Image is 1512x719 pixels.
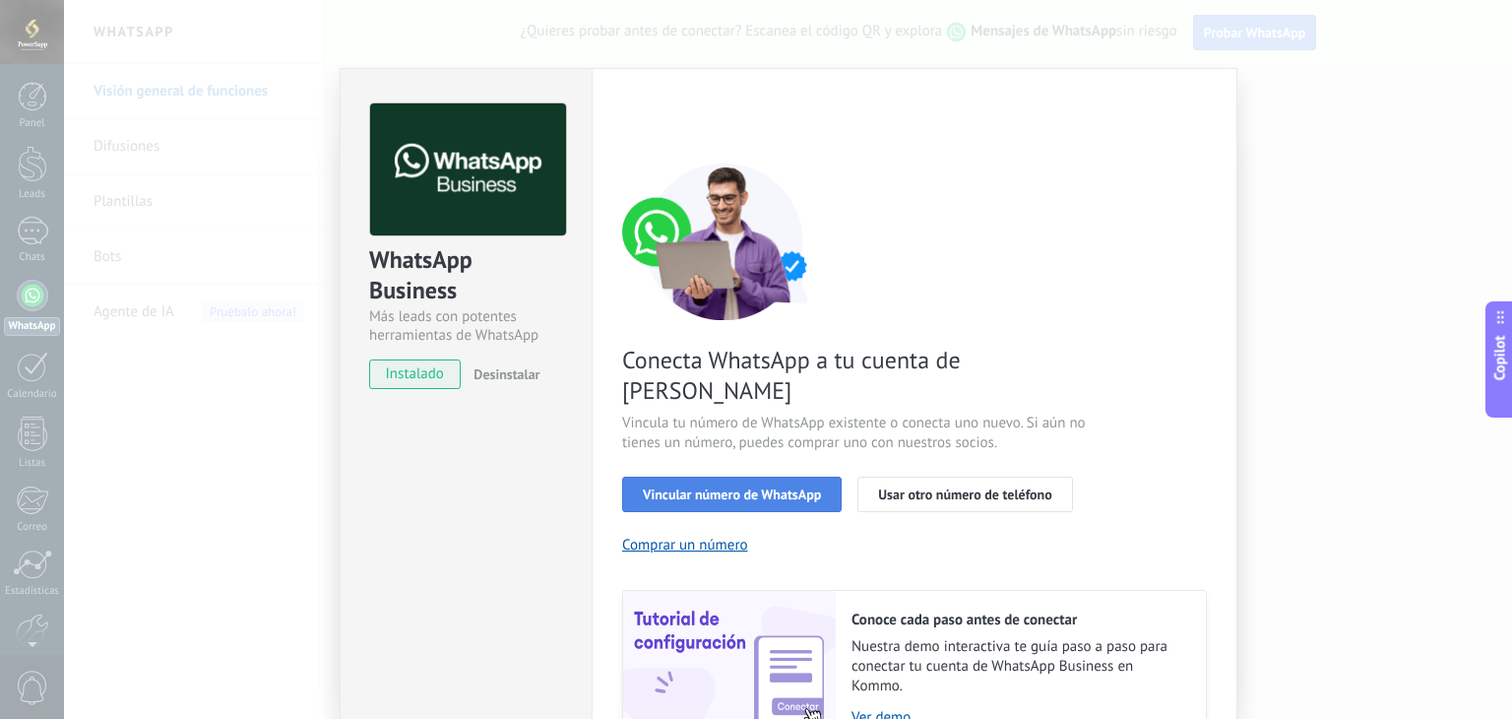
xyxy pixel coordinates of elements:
img: logo_main.png [370,103,566,236]
div: Más leads con potentes herramientas de WhatsApp [369,307,563,345]
button: Vincular número de WhatsApp [622,477,842,512]
div: WhatsApp Business [369,244,563,307]
span: Conecta WhatsApp a tu cuenta de [PERSON_NAME] [622,345,1091,406]
button: Comprar un número [622,536,748,555]
span: Vincula tu número de WhatsApp existente o conecta uno nuevo. Si aún no tienes un número, puedes c... [622,414,1091,453]
span: Vincular número de WhatsApp [643,488,821,501]
span: Nuestra demo interactiva te guía paso a paso para conectar tu cuenta de WhatsApp Business en Kommo. [851,637,1186,696]
button: Usar otro número de teléfono [857,477,1072,512]
span: instalado [370,359,460,389]
img: connect number [622,163,829,320]
span: Usar otro número de teléfono [878,488,1051,501]
h2: Conoce cada paso antes de conectar [851,611,1186,629]
span: Copilot [1490,336,1510,381]
button: Desinstalar [466,359,539,389]
span: Desinstalar [473,365,539,383]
